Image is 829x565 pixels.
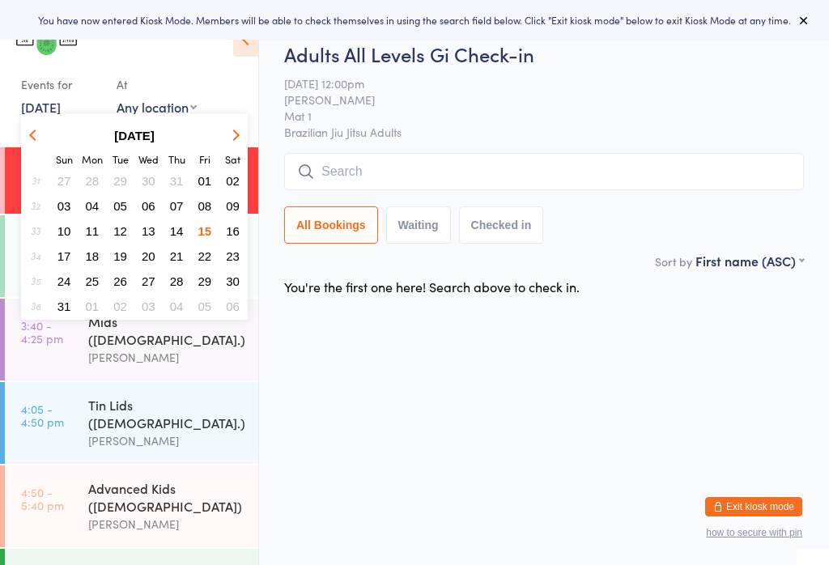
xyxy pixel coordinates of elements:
[52,170,77,192] button: 27
[284,108,779,124] span: Mat 1
[226,249,240,263] span: 23
[142,274,155,288] span: 27
[80,220,105,242] button: 11
[695,252,804,270] div: First name (ASC)
[164,295,189,317] button: 04
[56,152,73,166] small: Sunday
[459,206,544,244] button: Checked in
[108,245,133,267] button: 19
[198,199,212,213] span: 08
[26,13,803,27] div: You have now entered Kiosk Mode. Members will be able to check themselves in using the search fie...
[113,199,127,213] span: 05
[136,245,161,267] button: 20
[86,299,100,313] span: 01
[284,206,378,244] button: All Bookings
[168,152,185,166] small: Thursday
[21,402,64,428] time: 4:05 - 4:50 pm
[88,348,244,367] div: [PERSON_NAME]
[220,245,245,267] button: 23
[193,170,218,192] button: 01
[386,206,451,244] button: Waiting
[114,129,155,142] strong: [DATE]
[170,224,184,238] span: 14
[52,270,77,292] button: 24
[108,195,133,217] button: 05
[220,270,245,292] button: 30
[220,220,245,242] button: 16
[57,274,71,288] span: 24
[220,295,245,317] button: 06
[164,220,189,242] button: 14
[164,195,189,217] button: 07
[5,215,258,297] a: 3:30 -4:00 pmSquids ([DEMOGRAPHIC_DATA].)[PERSON_NAME]
[52,295,77,317] button: 31
[220,170,245,192] button: 02
[21,486,64,512] time: 4:50 - 5:40 pm
[86,224,100,238] span: 11
[284,91,779,108] span: [PERSON_NAME]
[193,295,218,317] button: 05
[142,224,155,238] span: 13
[88,479,244,515] div: Advanced Kids ([DEMOGRAPHIC_DATA])
[57,174,71,188] span: 27
[170,199,184,213] span: 07
[5,382,258,464] a: 4:05 -4:50 pmTin Lids ([DEMOGRAPHIC_DATA].)[PERSON_NAME]
[136,220,161,242] button: 13
[31,299,40,312] em: 36
[164,170,189,192] button: 31
[225,152,240,166] small: Saturday
[284,124,804,140] span: Brazilian Jiu Jitsu Adults
[57,249,71,263] span: 17
[57,299,71,313] span: 31
[5,465,258,547] a: 4:50 -5:40 pmAdvanced Kids ([DEMOGRAPHIC_DATA])[PERSON_NAME]
[193,245,218,267] button: 22
[226,299,240,313] span: 06
[88,312,244,348] div: Mids ([DEMOGRAPHIC_DATA].)
[86,199,100,213] span: 04
[113,249,127,263] span: 19
[193,195,218,217] button: 08
[80,170,105,192] button: 28
[80,195,105,217] button: 04
[80,295,105,317] button: 01
[170,274,184,288] span: 28
[108,220,133,242] button: 12
[31,274,40,287] em: 35
[198,249,212,263] span: 22
[80,245,105,267] button: 18
[82,152,103,166] small: Monday
[117,71,197,98] div: At
[52,245,77,267] button: 17
[113,152,129,166] small: Tuesday
[198,274,212,288] span: 29
[5,299,258,380] a: 3:40 -4:25 pmMids ([DEMOGRAPHIC_DATA].)[PERSON_NAME]
[142,199,155,213] span: 06
[86,249,100,263] span: 18
[21,71,100,98] div: Events for
[113,224,127,238] span: 12
[31,199,40,212] em: 32
[164,270,189,292] button: 28
[21,319,63,345] time: 3:40 - 4:25 pm
[226,274,240,288] span: 30
[655,253,692,270] label: Sort by
[108,270,133,292] button: 26
[108,295,133,317] button: 02
[136,295,161,317] button: 03
[226,174,240,188] span: 02
[86,274,100,288] span: 25
[57,224,71,238] span: 10
[198,224,212,238] span: 15
[138,152,159,166] small: Wednesday
[284,40,804,67] h2: Adults All Levels Gi Check-in
[113,299,127,313] span: 02
[170,249,184,263] span: 21
[80,270,105,292] button: 25
[706,527,802,538] button: how to secure with pin
[57,199,71,213] span: 03
[52,220,77,242] button: 10
[198,174,212,188] span: 01
[113,274,127,288] span: 26
[136,170,161,192] button: 30
[284,75,779,91] span: [DATE] 12:00pm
